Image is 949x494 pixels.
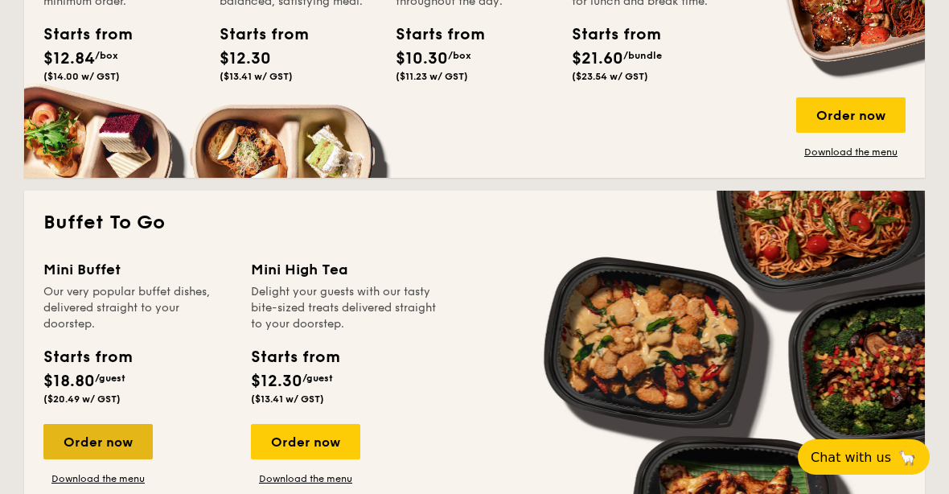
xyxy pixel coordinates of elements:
[220,71,293,82] span: ($13.41 w/ GST)
[396,71,468,82] span: ($11.23 w/ GST)
[572,49,623,68] span: $21.60
[251,372,302,391] span: $12.30
[43,424,153,459] div: Order now
[572,71,648,82] span: ($23.54 w/ GST)
[220,49,271,68] span: $12.30
[43,49,95,68] span: $12.84
[302,373,333,384] span: /guest
[43,345,131,369] div: Starts from
[396,23,468,47] div: Starts from
[43,258,232,281] div: Mini Buffet
[95,373,125,384] span: /guest
[43,393,121,405] span: ($20.49 w/ GST)
[396,49,448,68] span: $10.30
[95,50,118,61] span: /box
[220,23,292,47] div: Starts from
[448,50,471,61] span: /box
[898,448,917,467] span: 🦙
[43,372,95,391] span: $18.80
[796,146,906,158] a: Download the menu
[251,284,439,332] div: Delight your guests with our tasty bite-sized treats delivered straight to your doorstep.
[43,472,153,485] a: Download the menu
[43,23,116,47] div: Starts from
[796,97,906,133] div: Order now
[251,472,360,485] a: Download the menu
[811,450,891,465] span: Chat with us
[43,284,232,332] div: Our very popular buffet dishes, delivered straight to your doorstep.
[251,393,324,405] span: ($13.41 w/ GST)
[43,210,906,236] h2: Buffet To Go
[623,50,662,61] span: /bundle
[251,345,339,369] div: Starts from
[251,424,360,459] div: Order now
[43,71,120,82] span: ($14.00 w/ GST)
[572,23,644,47] div: Starts from
[798,439,930,475] button: Chat with us🦙
[251,258,439,281] div: Mini High Tea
